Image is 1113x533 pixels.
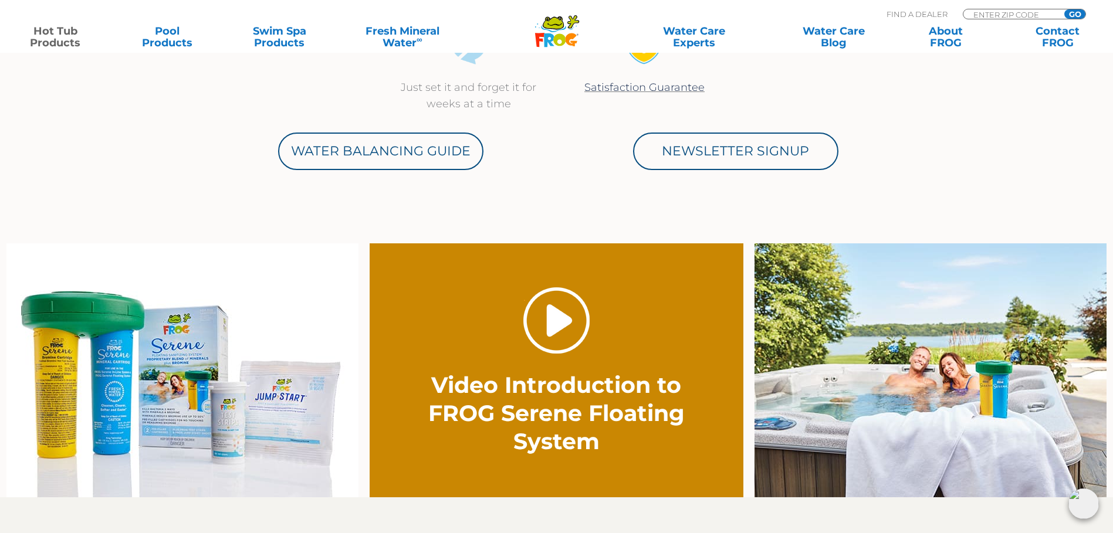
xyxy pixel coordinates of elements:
[425,371,687,456] h2: Video Introduction to FROG Serene Floating System
[1068,488,1099,519] img: openIcon
[1064,9,1085,19] input: GO
[6,243,358,497] img: serene-family
[790,25,877,49] a: Water CareBlog
[887,9,948,19] p: Find A Dealer
[12,25,99,49] a: Hot TubProducts
[584,81,705,94] a: Satisfaction Guarantee
[278,133,483,170] a: Water Balancing Guide
[417,35,422,44] sup: ∞
[972,9,1051,19] input: Zip Code Form
[1014,25,1101,49] a: ContactFROG
[633,133,838,170] a: Newsletter Signup
[624,25,765,49] a: Water CareExperts
[902,25,989,49] a: AboutFROG
[755,243,1107,497] img: serene-floater-hottub
[393,79,545,112] p: Just set it and forget it for weeks at a time
[348,25,457,49] a: Fresh MineralWater∞
[523,287,590,354] a: Play Video
[124,25,211,49] a: PoolProducts
[236,25,323,49] a: Swim SpaProducts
